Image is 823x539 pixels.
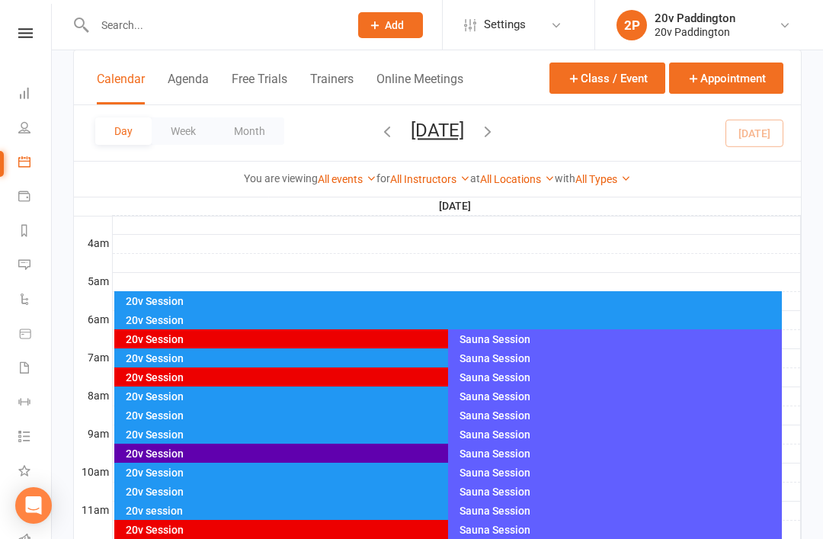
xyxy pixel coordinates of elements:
[18,78,53,112] a: Dashboard
[168,72,209,104] button: Agenda
[459,486,779,497] div: Sauna Session
[74,425,112,444] th: 9am
[459,448,779,459] div: Sauna Session
[459,429,779,440] div: Sauna Session
[655,11,735,25] div: 20v Paddington
[74,234,112,253] th: 4am
[459,505,779,516] div: Sauna Session
[112,197,801,216] th: [DATE]
[459,391,779,402] div: Sauna Session
[459,372,779,383] div: Sauna Session
[74,387,112,406] th: 8am
[18,455,53,489] a: What's New
[74,310,112,329] th: 6am
[18,146,53,181] a: Calendar
[470,172,480,184] strong: at
[125,296,780,306] div: 20v Session
[125,467,764,478] div: 20v Session
[669,63,783,94] button: Appointment
[95,117,152,145] button: Day
[244,172,318,184] strong: You are viewing
[90,14,338,36] input: Search...
[310,72,354,104] button: Trainers
[125,448,764,459] div: 20v Session
[459,525,779,535] div: Sauna Session
[555,172,575,184] strong: with
[549,63,665,94] button: Class / Event
[459,353,779,364] div: Sauna Session
[18,181,53,215] a: Payments
[575,173,631,185] a: All Types
[18,318,53,352] a: Product Sales
[616,10,647,40] div: 2P
[125,334,764,345] div: 20v Session
[376,172,390,184] strong: for
[125,429,764,440] div: 20v Session
[125,505,764,516] div: 20v session
[390,173,470,185] a: All Instructors
[74,463,112,482] th: 10am
[459,334,779,345] div: Sauna Session
[15,487,52,524] div: Open Intercom Messenger
[74,501,112,520] th: 11am
[18,215,53,249] a: Reports
[232,72,287,104] button: Free Trials
[125,353,764,364] div: 20v Session
[459,467,779,478] div: Sauna Session
[125,372,764,383] div: 20v Session
[358,12,423,38] button: Add
[459,410,779,421] div: Sauna Session
[125,525,764,535] div: 20v Session
[411,120,464,141] button: [DATE]
[74,272,112,291] th: 5am
[74,348,112,367] th: 7am
[18,112,53,146] a: People
[97,72,145,104] button: Calendar
[215,117,284,145] button: Month
[385,19,404,31] span: Add
[152,117,215,145] button: Week
[484,8,526,42] span: Settings
[655,25,735,39] div: 20v Paddington
[125,315,780,326] div: 20v Session
[376,72,463,104] button: Online Meetings
[125,486,764,497] div: 20v Session
[318,173,376,185] a: All events
[125,410,764,421] div: 20v Session
[125,391,764,402] div: 20v Session
[480,173,555,185] a: All Locations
